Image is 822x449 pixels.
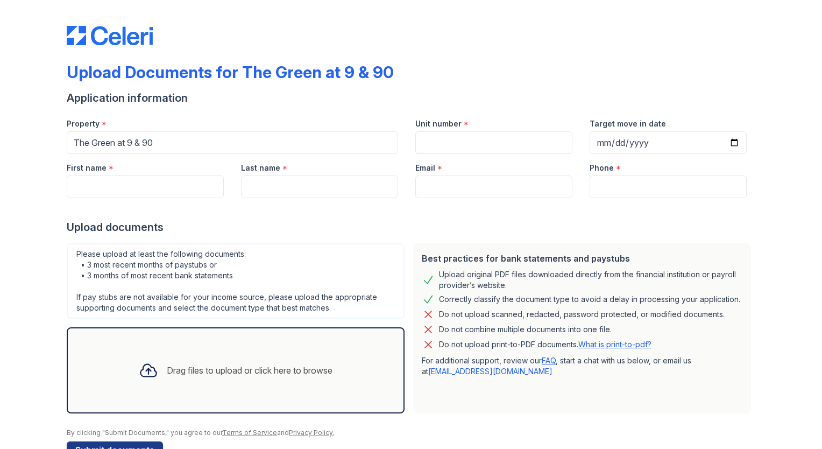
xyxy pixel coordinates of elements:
label: Phone [590,163,614,173]
img: CE_Logo_Blue-a8612792a0a2168367f1c8372b55b34899dd931a85d93a1a3d3e32e68fde9ad4.png [67,26,153,45]
a: What is print-to-pdf? [578,340,651,349]
a: Terms of Service [222,429,277,437]
a: Privacy Policy. [289,429,334,437]
div: Upload documents [67,220,755,235]
div: Do not upload scanned, redacted, password protected, or modified documents. [439,308,725,321]
div: Drag files to upload or click here to browse [167,364,332,377]
label: Unit number [415,118,462,129]
div: Do not combine multiple documents into one file. [439,323,612,336]
div: Please upload at least the following documents: • 3 most recent months of paystubs or • 3 months ... [67,243,405,319]
a: [EMAIL_ADDRESS][DOMAIN_NAME] [428,367,552,376]
label: First name [67,163,107,173]
label: Email [415,163,435,173]
a: FAQ [542,356,556,365]
div: By clicking "Submit Documents," you agree to our and [67,429,755,437]
div: Upload Documents for The Green at 9 & 90 [67,62,394,82]
div: Application information [67,90,755,106]
div: Upload original PDF files downloaded directly from the financial institution or payroll provider’... [439,269,742,291]
div: Best practices for bank statements and paystubs [422,252,742,265]
div: Correctly classify the document type to avoid a delay in processing your application. [439,293,740,306]
p: For additional support, review our , start a chat with us below, or email us at [422,355,742,377]
label: Property [67,118,100,129]
p: Do not upload print-to-PDF documents. [439,339,651,350]
label: Last name [241,163,280,173]
label: Target move in date [590,118,666,129]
